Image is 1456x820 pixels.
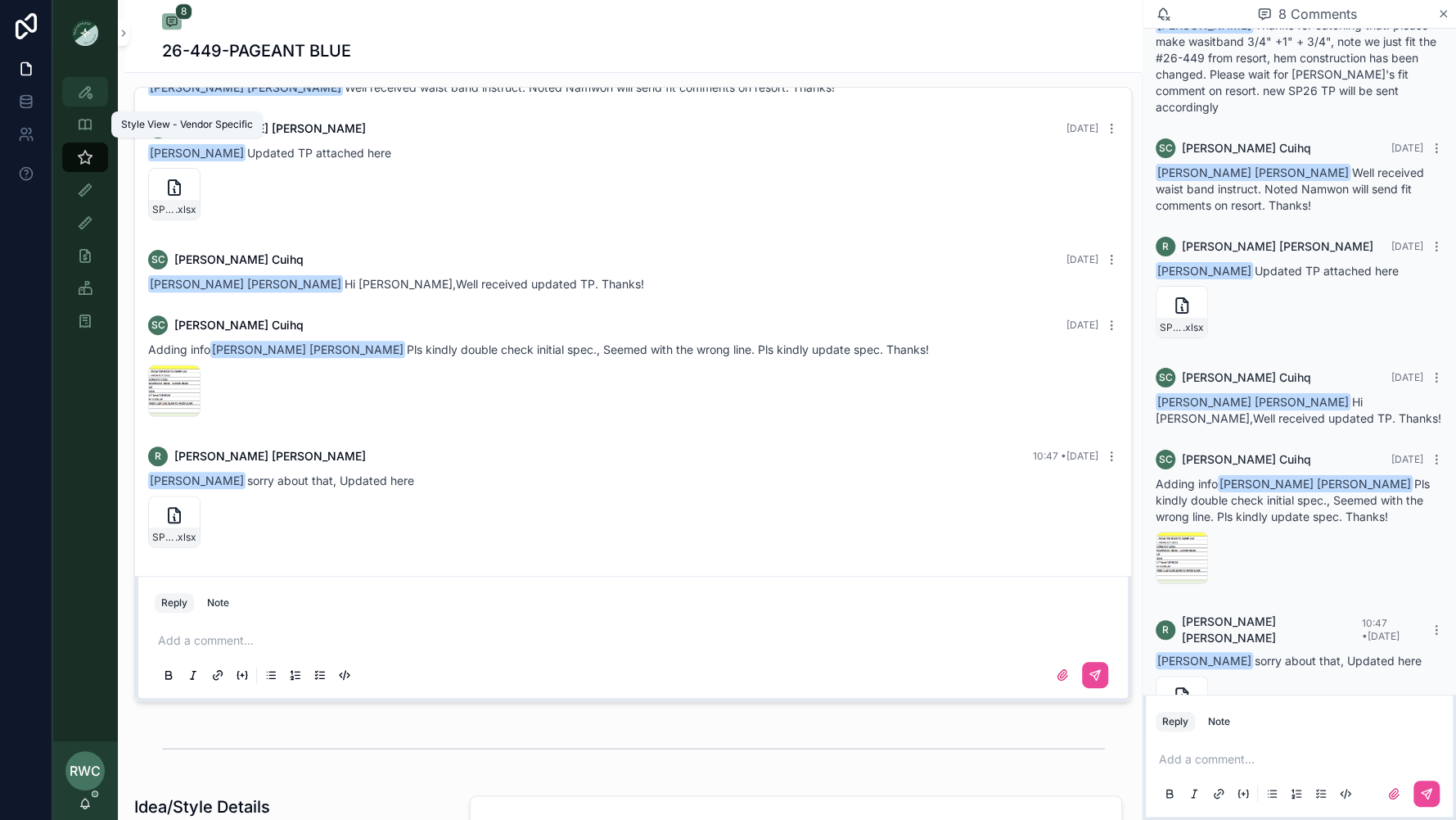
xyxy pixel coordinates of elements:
h1: Idea/Style Details [134,795,270,818]
span: SP26--TN#26-449-CURVED-FLAP-OVER-SKIRT_[DATE] [1160,321,1183,334]
button: Note [1201,712,1237,732]
span: SC [1159,371,1173,384]
span: [PERSON_NAME] [PERSON_NAME] [174,448,366,464]
span: [DATE] [1066,122,1098,134]
span: [DATE] [1391,453,1423,465]
span: [PERSON_NAME] Cuihq [1182,369,1311,386]
div: Note [1208,715,1230,728]
span: 10:47 • [DATE] [1033,450,1098,462]
span: [PERSON_NAME] [PERSON_NAME] [1156,393,1350,410]
span: [PERSON_NAME] Cuihq [174,317,304,333]
h1: 26-449-PAGEANT BLUE [162,39,351,62]
span: Hi [PERSON_NAME],Well received updated TP. Thanks! [148,277,644,291]
span: [PERSON_NAME] Cuihq [1182,140,1311,156]
span: [PERSON_NAME] [148,144,246,161]
span: [DATE] [1391,240,1423,252]
span: [DATE] [1066,319,1098,331]
span: [PERSON_NAME] [PERSON_NAME] [1218,475,1413,492]
span: SC [1159,142,1173,155]
span: SP26--TN#26-449-CURVED-FLAP-OVER-SKIRT_[DATE] [152,203,175,216]
span: Adding info Pls kindly double check initial spec., Seemed with the wrong line. Pls kindly update ... [148,342,929,356]
span: [PERSON_NAME] [PERSON_NAME] [1182,614,1362,646]
span: SC [1159,453,1173,466]
span: R [1162,240,1169,253]
span: SC [151,253,165,266]
span: [PERSON_NAME] [PERSON_NAME] [148,79,343,96]
button: Note [201,593,236,613]
span: SC [151,319,165,332]
span: [PERSON_NAME] [PERSON_NAME] [148,275,343,292]
span: [PERSON_NAME] [PERSON_NAME] [174,120,366,137]
span: sorry about that, Updated here [148,473,414,487]
span: [PERSON_NAME] Cuihq [174,251,304,268]
span: [PERSON_NAME] [PERSON_NAME] [210,341,405,358]
span: Well received waist band instruct. Noted Namwon will send fit comments on resort. Thanks! [1156,165,1424,212]
span: Adding info Pls kindly double check initial spec., Seemed with the wrong line. Pls kindly update ... [1156,477,1430,523]
span: 8 Comments [1278,4,1357,24]
button: Reply [155,593,194,613]
span: Well received waist band instruct. Noted Namwon will send fit comments on resort. Thanks! [148,80,835,94]
span: [DATE] [1066,253,1098,265]
span: Updated TP attached here [1156,264,1399,278]
span: [PERSON_NAME] [1156,652,1253,669]
span: [PERSON_NAME] [148,472,246,489]
span: 8 [175,3,192,20]
div: Note [207,596,229,609]
span: [DATE] [1391,371,1423,383]
span: Updated TP attached here [148,146,391,160]
button: 8 [162,13,182,33]
span: SP26--TN#26-449-CURVED-FLAP-OVER-SKIRT_[DATE] [152,531,175,544]
span: .xlsx [175,531,196,544]
span: Hi [PERSON_NAME],Well received updated TP. Thanks! [1156,395,1441,425]
span: RWC [70,761,101,781]
span: sorry about that, Updated here [1156,654,1422,668]
img: App logo [72,20,98,46]
button: Reply [1156,712,1195,732]
span: [DATE] [1391,142,1423,154]
span: [PERSON_NAME] [PERSON_NAME] [1182,238,1373,255]
span: R [1162,623,1169,637]
span: [PERSON_NAME] [1156,262,1253,279]
span: [PERSON_NAME] [PERSON_NAME] [1156,164,1350,181]
span: R [155,450,161,463]
div: scrollable content [52,66,118,357]
span: 10:47 • [DATE] [1362,617,1400,642]
span: .xlsx [1183,321,1204,334]
span: .xlsx [175,203,196,216]
div: Style View - Vendor Specific [121,118,253,131]
span: [PERSON_NAME] Cuihq [1182,451,1311,468]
